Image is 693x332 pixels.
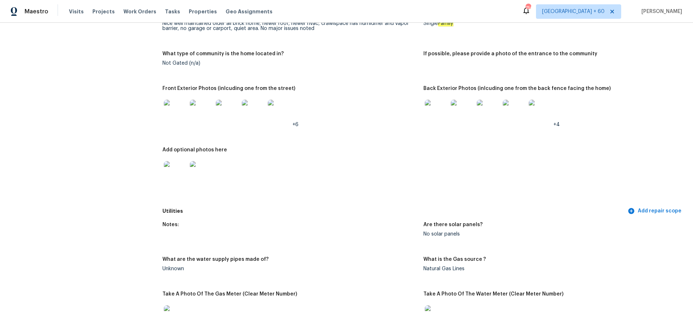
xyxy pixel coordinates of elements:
[438,21,453,26] em: Family
[92,8,115,15] span: Projects
[162,207,626,215] h5: Utilities
[629,207,681,216] span: Add repair scope
[542,8,605,15] span: [GEOGRAPHIC_DATA] + 60
[638,8,682,15] span: [PERSON_NAME]
[226,8,273,15] span: Geo Assignments
[123,8,156,15] span: Work Orders
[69,8,84,15] span: Visits
[423,266,679,271] div: Natural Gas Lines
[423,222,483,227] h5: Are there solar panels?
[162,147,227,152] h5: Add optional photos here
[423,257,486,262] h5: What is the Gas source ?
[423,232,679,237] div: No solar panels
[162,222,179,227] h5: Notes:
[162,266,418,271] div: Unknown
[553,122,560,127] span: +4
[626,204,684,218] button: Add repair scope
[423,86,611,91] h5: Back Exterior Photos (inlcuding one from the back fence facing the home)
[423,51,597,56] h5: If possible, please provide a photo of the entrance to the community
[162,257,269,262] h5: What are the water supply pipes made of?
[292,122,298,127] span: +6
[162,292,297,297] h5: Take A Photo Of The Gas Meter (Clear Meter Number)
[165,9,180,14] span: Tasks
[162,86,295,91] h5: Front Exterior Photos (inlcuding one from the street)
[189,8,217,15] span: Properties
[526,4,531,12] div: 756
[162,21,418,31] div: Nice well maintained older all brick home, newer roof, newer hvac, crawlspace has humidifier and ...
[162,51,284,56] h5: What type of community is the home located in?
[423,21,679,26] div: Single
[423,292,563,297] h5: Take A Photo Of The Water Meter (Clear Meter Number)
[162,61,418,66] div: Not Gated (n/a)
[25,8,48,15] span: Maestro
